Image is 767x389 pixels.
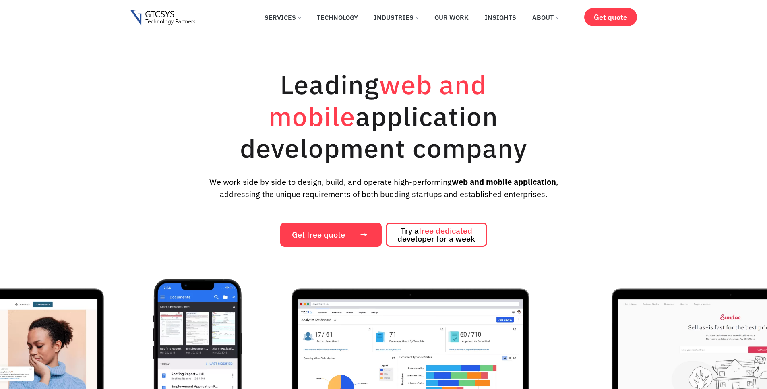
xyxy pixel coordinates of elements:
[292,231,345,239] span: Get free quote
[526,8,564,26] a: About
[368,8,424,26] a: Industries
[203,68,565,164] h1: Leading application development company
[479,8,522,26] a: Insights
[594,13,627,21] span: Get quote
[584,8,637,26] a: Get quote
[196,176,571,200] p: We work side by side to design, build, and operate high-performing , addressing the unique requir...
[419,225,472,236] span: free dedicated
[386,223,487,247] a: Try afree dedicated developer for a week
[269,67,487,133] span: web and mobile
[280,223,382,247] a: Get free quote
[397,227,475,243] span: Try a developer for a week
[428,8,475,26] a: Our Work
[130,10,196,26] img: Gtcsys logo
[311,8,364,26] a: Technology
[452,176,556,187] strong: web and mobile application
[258,8,307,26] a: Services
